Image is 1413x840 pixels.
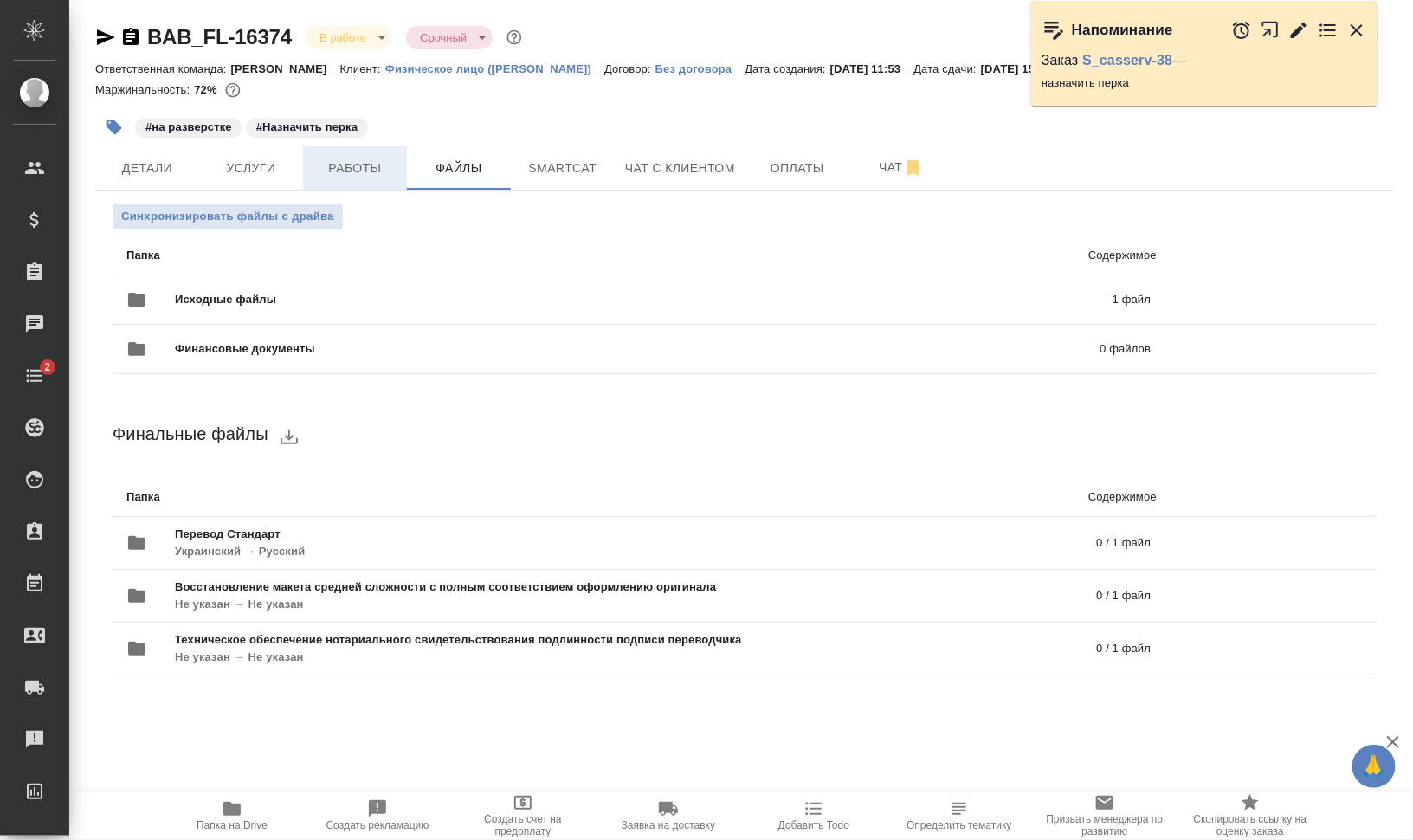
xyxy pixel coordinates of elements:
[622,819,715,831] span: Заявка на доставку
[340,62,385,75] p: Клиент:
[1359,748,1389,785] span: 🙏
[116,522,158,564] button: folder
[417,158,500,179] span: Файлы
[860,157,943,178] span: Чат
[210,158,293,179] span: Услуги
[624,488,1157,506] p: Содержимое
[406,26,493,49] div: В работе
[159,792,305,840] button: Папка на Drive
[461,813,585,837] span: Создать счет на предоплату
[625,158,735,179] span: Чат с клиентом
[1177,792,1323,840] button: Скопировать ссылку на оценку заказа
[95,108,133,146] button: Добавить тэг
[914,62,981,75] p: Дата сдачи:
[175,526,700,543] span: Перевод Стандарт
[126,247,624,264] p: Папка
[126,488,624,506] p: Папка
[231,62,340,75] p: [PERSON_NAME]
[1072,22,1173,39] p: Напоминание
[175,543,700,560] p: Украинский → Русский
[385,62,604,75] p: Физическое лицо ([PERSON_NAME])
[450,792,596,840] button: Создать счет на предоплату
[745,62,829,75] p: Дата создания:
[121,208,334,225] span: Синхронизировать файлы с драйва
[175,631,919,649] span: Техническое обеспечение нотариального свидетельствования подлинности подписи переводчика
[907,819,1011,831] span: Определить тематику
[1042,52,1367,69] p: Заказ —
[268,416,310,457] button: download
[919,640,1152,657] p: 0 / 1 файл
[106,158,189,179] span: Детали
[1082,53,1172,68] a: S_casserv-38
[95,27,116,48] button: Скопировать ссылку для ЯМессенджера
[116,628,158,669] button: folder
[113,204,343,229] button: Синхронизировать файлы с драйва
[694,291,1151,308] p: 1 файл
[1346,20,1367,41] button: Закрыть
[116,328,158,370] button: folder
[596,792,741,840] button: Заявка на доставку
[887,792,1032,840] button: Определить тематику
[521,158,604,179] span: Smartcat
[222,79,244,101] button: 2160.00 RUB;
[133,119,244,133] span: на разверстке
[175,578,907,596] span: Восстановление макета средней сложности с полным соответствием оформлению оригинала
[95,62,231,75] p: Ответственная команда:
[34,359,61,376] span: 2
[147,25,292,48] a: BAB_FL-16374
[113,424,268,443] span: Финальные файлы
[145,119,232,136] p: #на разверстке
[707,340,1151,358] p: 0 файлов
[116,279,158,320] button: folder
[1188,813,1313,837] span: Скопировать ссылку на оценку заказа
[175,291,694,308] span: Исходные файлы
[116,575,158,617] button: folder
[120,27,141,48] button: Скопировать ссылку
[655,61,745,75] a: Без договора
[981,62,1065,75] p: [DATE] 15:00
[624,247,1157,264] p: Содержимое
[306,26,392,49] div: В работе
[175,649,919,666] p: Не указан → Не указан
[1318,20,1339,41] button: Перейти в todo
[1032,792,1177,840] button: Призвать менеджера по развитию
[95,83,194,96] p: Маржинальность:
[1352,745,1396,788] button: 🙏
[756,158,839,179] span: Оплаты
[175,596,907,613] p: Не указан → Не указан
[741,792,887,840] button: Добавить Todo
[314,30,371,45] button: В работе
[1261,11,1281,48] button: Открыть в новой вкладке
[385,61,604,75] a: Физическое лицо ([PERSON_NAME])
[903,158,924,178] svg: Отписаться
[256,119,358,136] p: #Назначить перка
[830,62,914,75] p: [DATE] 11:53
[1288,20,1309,41] button: Редактировать
[197,819,268,831] span: Папка на Drive
[503,26,526,48] button: Доп статусы указывают на важность/срочность заказа
[326,819,429,831] span: Создать рекламацию
[1042,813,1167,837] span: Призвать менеджера по развитию
[604,62,655,75] p: Договор:
[907,587,1151,604] p: 0 / 1 файл
[1042,74,1367,92] p: назначить перка
[778,819,849,831] span: Добавить Todo
[4,354,65,397] a: 2
[415,30,472,45] button: Срочный
[655,62,745,75] p: Без договора
[305,792,450,840] button: Создать рекламацию
[700,534,1151,552] p: 0 / 1 файл
[1231,20,1252,41] button: Отложить
[175,340,707,358] span: Финансовые документы
[313,158,397,179] span: Работы
[194,83,221,96] p: 72%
